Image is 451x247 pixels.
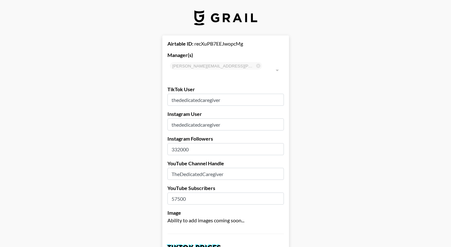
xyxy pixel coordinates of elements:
[167,185,284,191] label: YouTube Subscribers
[167,41,284,47] div: recXuPB7EEJwopcMg
[167,136,284,142] label: Instagram Followers
[167,86,284,92] label: TikTok User
[167,52,284,58] label: Manager(s)
[194,10,257,25] img: Grail Talent Logo
[167,41,193,47] strong: Airtable ID:
[167,210,284,216] label: Image
[167,217,244,223] span: Ability to add images coming soon...
[167,160,284,167] label: YouTube Channel Handle
[167,111,284,117] label: Instagram User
